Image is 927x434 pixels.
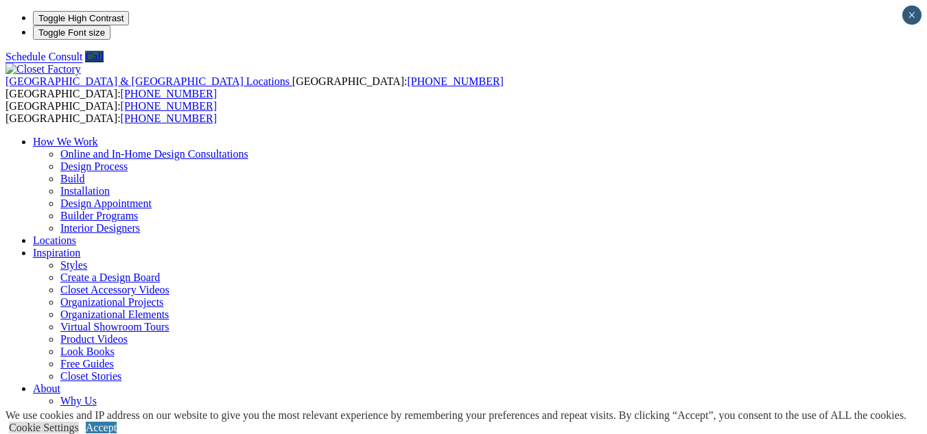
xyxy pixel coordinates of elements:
a: Look Books [60,346,115,357]
a: Schedule Consult [5,51,82,62]
a: Organizational Elements [60,309,169,320]
a: Product Videos [60,333,128,345]
span: [GEOGRAPHIC_DATA] & [GEOGRAPHIC_DATA] Locations [5,75,290,87]
a: Closet Accessory Videos [60,284,169,296]
a: Free Guides [60,358,114,370]
a: Interior Designers [60,222,140,234]
a: Reviews [60,407,98,419]
a: How We Work [33,136,98,147]
a: Inspiration [33,247,80,258]
span: Toggle High Contrast [38,13,124,23]
a: [PHONE_NUMBER] [407,75,503,87]
span: [GEOGRAPHIC_DATA]: [GEOGRAPHIC_DATA]: [5,100,217,124]
a: [PHONE_NUMBER] [121,88,217,99]
a: Closet Stories [60,370,121,382]
a: Online and In-Home Design Consultations [60,148,248,160]
img: Closet Factory [5,63,81,75]
a: Organizational Projects [60,296,163,308]
button: Toggle Font size [33,25,110,40]
a: [PHONE_NUMBER] [121,100,217,112]
div: We use cookies and IP address on our website to give you the most relevant experience by remember... [5,409,906,422]
a: Call [85,51,104,62]
span: [GEOGRAPHIC_DATA]: [GEOGRAPHIC_DATA]: [5,75,504,99]
a: Builder Programs [60,210,138,221]
a: Styles [60,259,87,271]
a: Build [60,173,85,184]
a: Virtual Showroom Tours [60,321,169,333]
a: Why Us [60,395,97,407]
button: Close [902,5,922,25]
a: [GEOGRAPHIC_DATA] & [GEOGRAPHIC_DATA] Locations [5,75,292,87]
span: Toggle Font size [38,27,105,38]
a: About [33,383,60,394]
a: Installation [60,185,110,197]
a: Cookie Settings [9,422,79,433]
a: Accept [86,422,117,433]
button: Toggle High Contrast [33,11,129,25]
a: Design Process [60,160,128,172]
a: Locations [33,234,76,246]
a: Design Appointment [60,197,152,209]
a: Create a Design Board [60,272,160,283]
a: [PHONE_NUMBER] [121,112,217,124]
